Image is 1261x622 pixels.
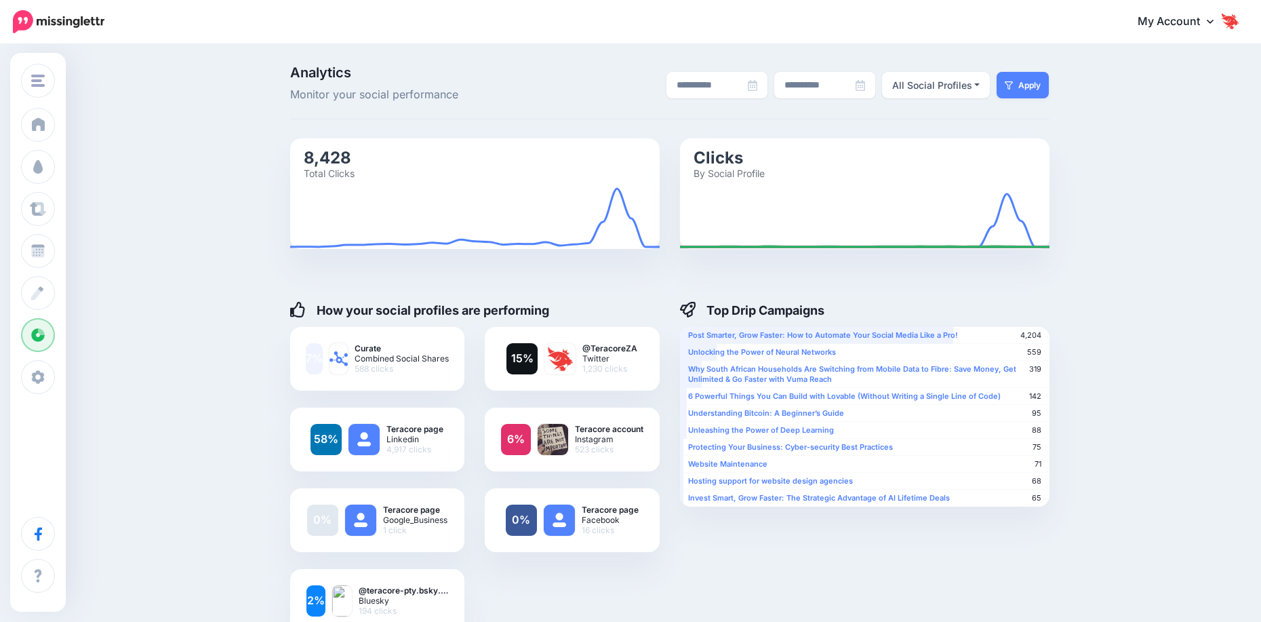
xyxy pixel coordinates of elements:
button: Apply [997,72,1049,98]
text: 8,428 [304,147,351,167]
span: Facebook [582,515,639,525]
b: Understanding Bitcoin: A Beginner’s Guide [688,408,844,418]
button: All Social Profiles [882,72,990,98]
span: Monitor your social performance [290,86,529,104]
img: I-HudfTB-88570.jpg [544,343,576,374]
a: 0% [307,505,338,536]
span: Instagram [575,434,643,444]
a: My Account [1124,5,1241,39]
span: 523 clicks [575,444,643,454]
span: 75 [1033,442,1041,452]
img: user_default_image.png [348,424,380,455]
b: Post Smarter, Grow Faster: How to Automate Your Social Media Like a Pro! [688,330,958,340]
b: Website Maintenance [688,459,767,469]
div: All Social Profiles [892,77,972,94]
img: Missinglettr [13,10,104,33]
b: Teracore page [386,424,443,434]
span: 319 [1029,364,1041,374]
b: Curate [355,343,449,353]
b: Teracore page [383,505,447,515]
span: 4,917 clicks [386,444,443,454]
b: Unlocking the Power of Neural Networks [688,347,836,357]
b: Hosting support for website design agencies [688,476,853,486]
span: 1 click [383,525,447,535]
b: Invest Smart, Grow Faster: The Strategic Advantage of AI Lifetime Deals [688,493,950,503]
b: @TeracoreZA [582,343,637,353]
span: 95 [1032,408,1041,419]
span: Google_Business [383,515,447,525]
b: @teracore-pty.bsky.… [359,585,448,596]
a: 0% [506,505,537,536]
span: 559 [1027,347,1041,357]
h4: How your social profiles are performing [290,302,550,318]
span: 1,230 clicks [582,364,637,374]
a: 2% [306,585,326,617]
img: user_default_image.png [544,505,575,536]
b: Teracore page [582,505,639,515]
span: 71 [1035,459,1041,469]
b: Teracore account [575,424,643,434]
span: Twitter [582,353,637,364]
b: Unleashing the Power of Deep Learning [688,425,834,435]
img: menu.png [31,75,45,87]
span: Analytics [290,66,529,79]
span: 588 clicks [355,364,449,374]
span: 142 [1029,391,1041,402]
span: 68 [1032,476,1041,486]
span: Linkedin [386,434,443,444]
h4: Top Drip Campaigns [680,302,825,318]
text: Clicks [694,147,743,167]
text: Total Clicks [304,167,355,178]
span: Bluesky [359,596,448,606]
text: By Social Profile [694,167,765,178]
img: .png-82458 [538,424,567,455]
b: Why South African Households Are Switching from Mobile Data to Fibre: Save Money, Get Unlimited &... [688,364,1016,384]
b: Protecting Your Business: Cyber-security Best Practices [688,442,893,452]
span: 16 clicks [582,525,639,535]
a: 15% [506,343,538,374]
span: 4,204 [1020,330,1041,341]
span: Combined Social Shares [355,353,449,364]
a: 58% [311,424,342,455]
img: user_default_image.png [345,505,376,536]
a: 7% [306,343,323,374]
span: 65 [1032,493,1041,503]
span: 88 [1032,425,1041,435]
b: 6 Powerful Things You Can Build with Lovable (Without Writing a Single Line of Code) [688,391,1001,401]
span: 194 clicks [359,606,448,616]
a: 6% [501,424,531,455]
